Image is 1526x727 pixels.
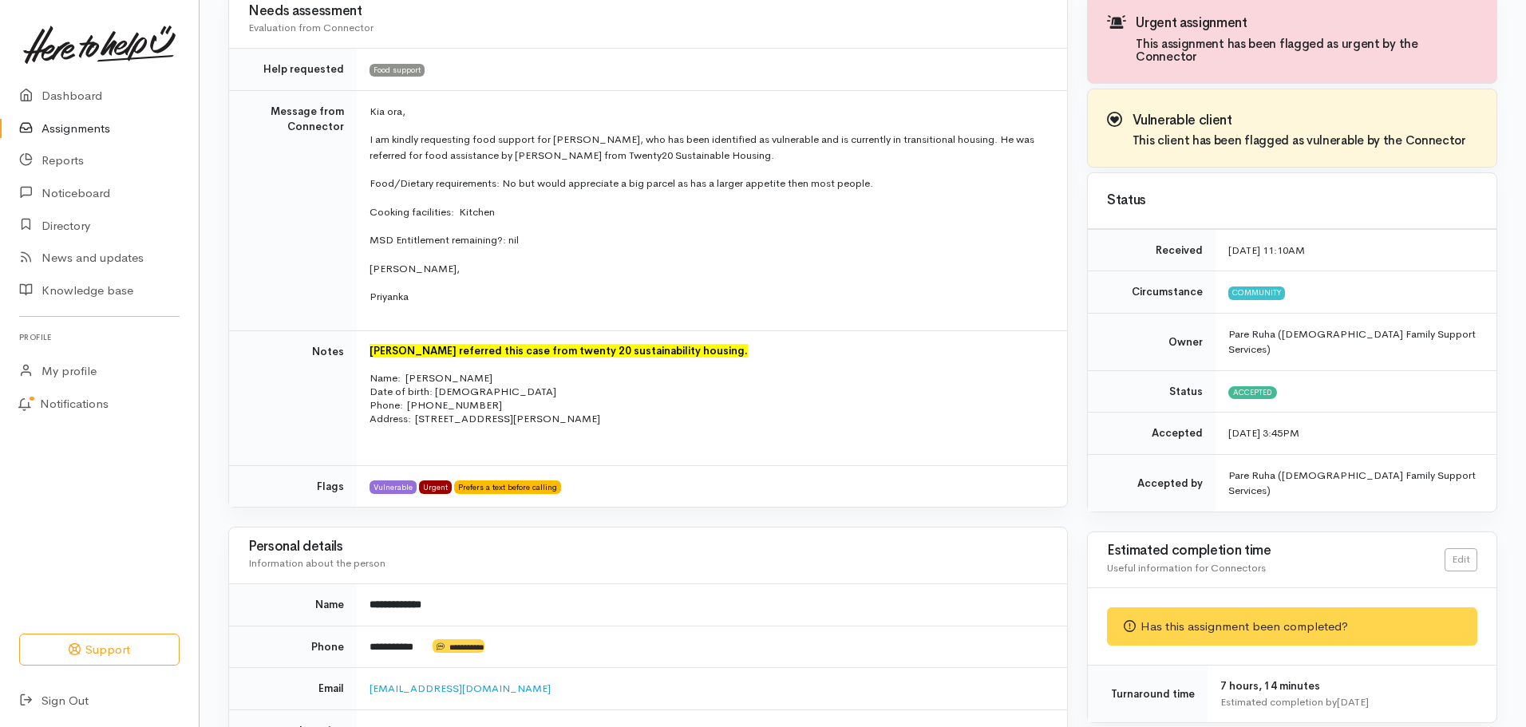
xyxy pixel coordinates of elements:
[1136,16,1477,31] h3: Urgent assignment
[229,626,357,668] td: Phone
[248,556,385,570] span: Information about the person
[248,21,374,34] span: Evaluation from Connector
[370,204,1048,220] p: Cooking facilities: Kitchen
[370,104,1048,120] p: Kia ora,
[370,480,417,493] span: Vulnerable
[229,584,357,626] td: Name
[229,49,357,91] td: Help requested
[370,176,1048,192] p: Food/Dietary requirements: No but would appreciate a big parcel as has a larger appetite then mos...
[19,634,180,666] button: Support
[370,261,1048,277] p: [PERSON_NAME],
[1088,454,1216,512] td: Accepted by
[1088,271,1216,314] td: Circumstance
[419,480,452,493] span: Urgent
[370,132,1048,163] p: I am kindly requesting food support for [PERSON_NAME], who has been identified as vulnerable and ...
[1228,386,1277,399] span: Accepted
[229,90,357,330] td: Message from Connector
[370,385,1048,412] p: Date of birth: [DEMOGRAPHIC_DATA] Phone: [PHONE_NUMBER]
[1088,370,1216,413] td: Status
[370,64,425,77] span: Food support
[1220,694,1477,710] div: Estimated completion by
[248,4,1048,19] h3: Needs assessment
[1228,327,1476,357] span: Pare Ruha ([DEMOGRAPHIC_DATA] Family Support Services)
[1445,548,1477,571] a: Edit
[1088,413,1216,455] td: Accepted
[229,330,357,465] td: Notes
[1337,695,1369,709] time: [DATE]
[370,412,1048,425] p: Address: [STREET_ADDRESS][PERSON_NAME]
[370,682,551,695] a: [EMAIL_ADDRESS][DOMAIN_NAME]
[19,326,180,348] h6: Profile
[1088,313,1216,370] td: Owner
[1228,286,1285,299] span: Community
[1088,666,1208,723] td: Turnaround time
[1136,38,1477,64] h4: This assignment has been flagged as urgent by the Connector
[370,344,748,358] span: [PERSON_NAME] referred this case from twenty 20 sustainability housing.
[1107,607,1477,646] div: Has this assignment been completed?
[454,480,561,493] span: Prefers a text before calling
[1107,561,1266,575] span: Useful information for Connectors
[1133,113,1466,128] h3: Vulnerable client
[370,371,1048,385] p: Name: [PERSON_NAME]
[229,465,357,507] td: Flags
[1107,193,1477,208] h3: Status
[1228,426,1299,440] time: [DATE] 3:45PM
[1133,134,1466,148] h4: This client has been flagged as vulnerable by the Connector
[229,668,357,710] td: Email
[248,539,1048,555] h3: Personal details
[1216,454,1496,512] td: Pare Ruha ([DEMOGRAPHIC_DATA] Family Support Services)
[1088,229,1216,271] td: Received
[1220,679,1320,693] span: 7 hours, 14 minutes
[1107,543,1445,559] h3: Estimated completion time
[370,289,1048,305] p: Priyanka
[370,232,1048,248] p: MSD Entitlement remaining?: nil
[1228,243,1305,257] time: [DATE] 11:10AM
